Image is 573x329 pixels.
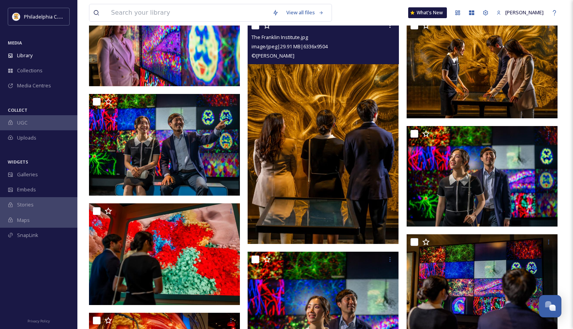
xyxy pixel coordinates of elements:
img: The Franklin Institute.jpg [248,18,399,244]
span: COLLECT [8,107,27,113]
span: UGC [17,119,27,126]
a: Privacy Policy [27,316,50,325]
span: Stories [17,201,34,208]
span: [PERSON_NAME] [505,9,544,16]
span: © [PERSON_NAME] [251,52,294,59]
span: Galleries [17,171,38,178]
span: WIDGETS [8,159,28,165]
span: The Franklin Institute.jpg [251,34,308,41]
img: download.jpeg [12,13,20,20]
a: [PERSON_NAME] [493,5,547,20]
span: Philadelphia Convention & Visitors Bureau [24,13,122,20]
span: Uploads [17,134,36,141]
span: Privacy Policy [27,319,50,324]
img: The Franklin Institute.jpg [89,203,242,305]
a: What's New [408,7,447,18]
span: Embeds [17,186,36,193]
button: Open Chat [539,295,561,317]
input: Search your library [107,4,269,21]
a: View all files [282,5,328,20]
span: MEDIA [8,40,22,46]
span: Maps [17,216,30,224]
span: Media Centres [17,82,51,89]
span: SnapLink [17,232,38,239]
span: image/jpeg | 29.91 MB | 6336 x 9504 [251,43,328,50]
img: The Franklin Institute.jpg [407,126,558,227]
img: The Franklin Institute.jpg [407,18,558,118]
img: The Franklin Institute.jpg [89,94,242,196]
span: Collections [17,67,43,74]
span: Library [17,52,32,59]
